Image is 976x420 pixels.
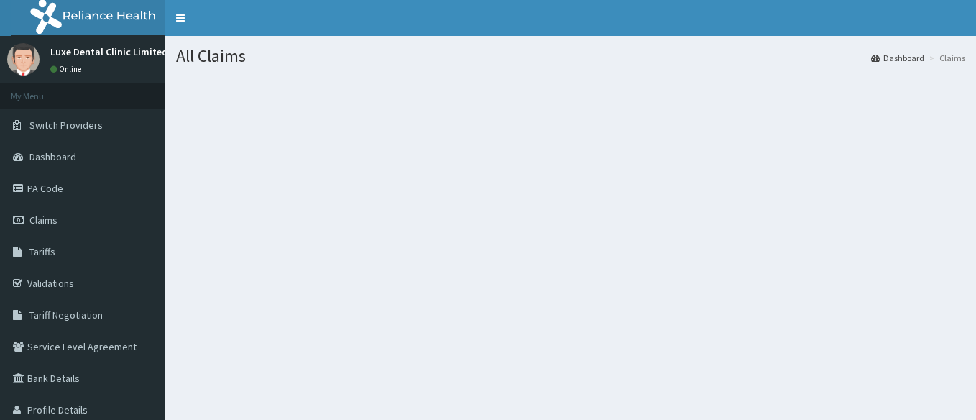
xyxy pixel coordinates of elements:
[29,119,103,132] span: Switch Providers
[29,245,55,258] span: Tariffs
[50,64,85,74] a: Online
[29,214,57,227] span: Claims
[29,309,103,321] span: Tariff Negotiation
[29,150,76,163] span: Dashboard
[50,47,167,57] p: Luxe Dental Clinic Limited
[926,52,965,64] li: Claims
[871,52,924,64] a: Dashboard
[176,47,965,65] h1: All Claims
[7,43,40,76] img: User Image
